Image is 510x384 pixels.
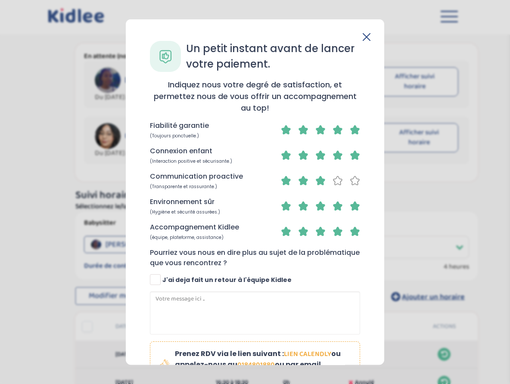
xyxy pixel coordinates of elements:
[150,248,360,268] p: Pourriez vous nous en dire plus au sujet de la problématique que vous rencontrez ?
[162,275,292,284] span: J'ai deja fait un retour à l'équipe Kidlee
[175,349,353,381] div: Prenez RDV via le lien suivant : ou appelez-nous au ou par email à .
[150,183,217,190] span: (Transparente et rassurante.)
[150,121,209,131] p: Fiabilité garantie
[150,171,243,182] p: Communication proactive
[150,146,212,156] p: Connexion enfant
[150,158,232,164] span: (Interaction positive et sécurisante.)
[150,234,224,241] span: (équipe, plateforme, assistance)
[150,209,220,215] span: (Hygiène et sécurité assurées.)
[284,349,331,359] a: LIEN CALENDLY
[150,222,239,232] p: Accompagnement Kidlee
[186,41,360,72] h3: Un petit instant avant de lancer votre paiement.
[237,359,275,370] a: 0184801880
[150,79,360,114] h4: Indiquez nous votre degré de satisfaction, et permettez nous de vous offrir un accompagnement au ...
[150,197,215,207] p: Environnement sûr
[150,133,199,139] span: (Toujours ponctuelle.)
